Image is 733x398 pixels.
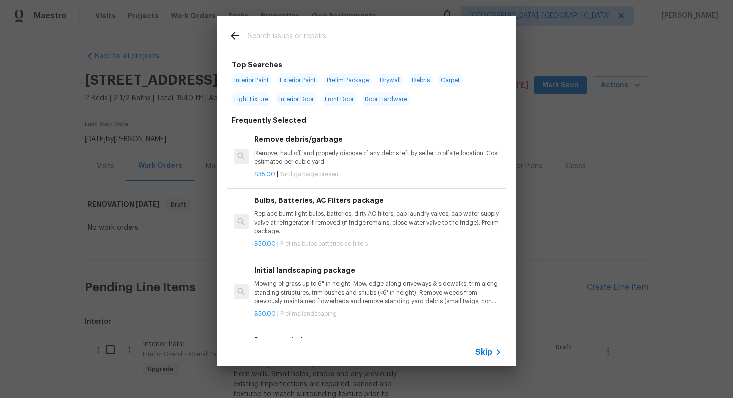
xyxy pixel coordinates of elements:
[254,170,502,179] p: |
[254,149,502,166] p: Remove, haul off, and properly dispose of any debris left by seller to offsite location. Cost est...
[248,30,459,45] input: Search issues or repairs
[231,92,271,106] span: Light Fixture
[475,347,492,357] span: Skip
[254,240,502,248] p: |
[254,335,502,346] h6: Remove window treatments
[254,195,502,206] h6: Bulbs, Batteries, AC Filters package
[254,280,502,305] p: Mowing of grass up to 6" in height. Mow, edge along driveways & sidewalks, trim along standing st...
[276,92,317,106] span: Interior Door
[280,311,337,317] span: Prelims landscaping
[322,92,357,106] span: Front Door
[232,59,282,70] h6: Top Searches
[377,73,404,87] span: Drywall
[409,73,433,87] span: Debris
[277,73,319,87] span: Exterior Paint
[254,310,502,318] p: |
[362,92,410,106] span: Door Hardware
[232,115,306,126] h6: Frequently Selected
[254,265,502,276] h6: Initial landscaping package
[254,241,276,247] span: $50.00
[324,73,372,87] span: Prelim Package
[254,134,502,145] h6: Remove debris/garbage
[438,73,463,87] span: Carpet
[231,73,272,87] span: Interior Paint
[254,311,276,317] span: $50.00
[280,171,340,177] span: Yard garbage present
[254,171,275,177] span: $35.00
[254,210,502,235] p: Replace burnt light bulbs, batteries, dirty AC filters, cap laundry valves, cap water supply valv...
[280,241,368,247] span: Prelims bulbs batteries ac filters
